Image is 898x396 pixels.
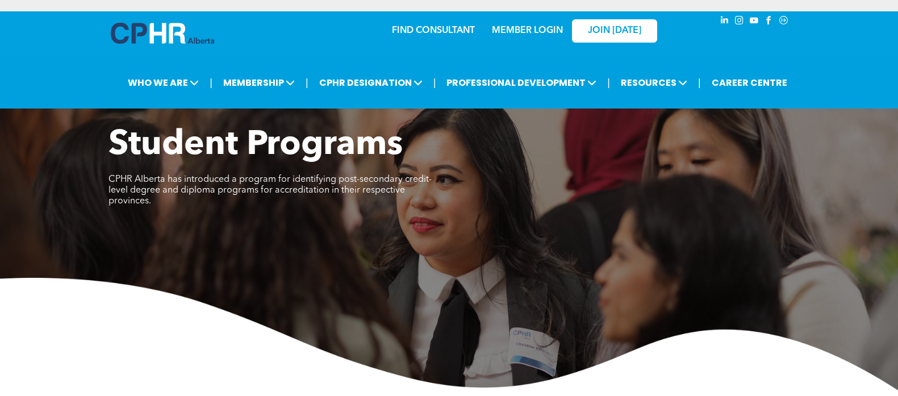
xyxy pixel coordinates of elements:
span: CPHR Alberta has introduced a program for identifying post-secondary credit-level degree and dipl... [108,175,432,206]
a: FIND CONSULTANT [392,26,475,35]
a: linkedin [719,14,731,30]
span: JOIN [DATE] [588,26,641,36]
a: youtube [748,14,761,30]
a: JOIN [DATE] [572,19,657,43]
a: CAREER CENTRE [708,72,791,93]
img: A blue and white logo for cp alberta [111,23,214,44]
span: RESOURCES [617,72,691,93]
span: CPHR DESIGNATION [316,72,426,93]
li: | [433,71,436,94]
span: PROFESSIONAL DEVELOPMENT [443,72,600,93]
a: MEMBER LOGIN [492,26,563,35]
li: | [698,71,701,94]
span: WHO WE ARE [124,72,202,93]
a: Social network [778,14,790,30]
li: | [607,71,610,94]
span: MEMBERSHIP [220,72,298,93]
span: Student Programs [108,128,403,162]
li: | [306,71,308,94]
a: instagram [733,14,746,30]
li: | [210,71,212,94]
a: facebook [763,14,775,30]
